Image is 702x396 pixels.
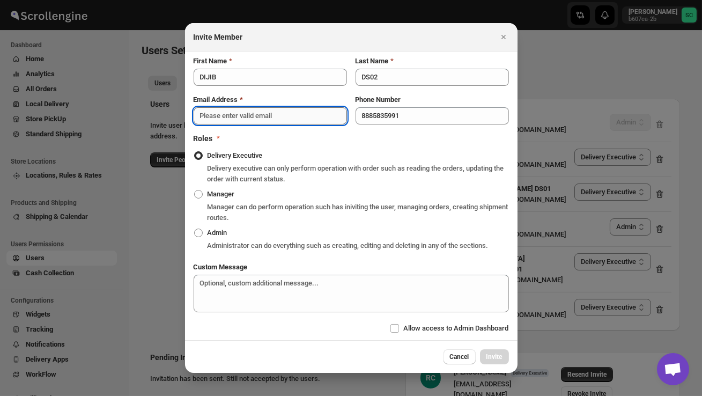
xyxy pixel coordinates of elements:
button: Close [496,30,511,45]
b: Invite Member [194,33,243,41]
div: Open chat [657,353,689,385]
span: Admin [208,229,227,237]
h2: Roles [194,133,213,144]
b: Custom Message [194,263,248,271]
span: Delivery Executive [208,151,263,159]
span: Cancel [450,353,469,361]
span: Administrator can do everything such as creating, editing and deleting in any of the sections. [208,241,489,250]
span: Manager [208,190,235,198]
b: First Name [194,57,227,65]
span: Manager can do perform operation such has iniviting the user, managing orders, creating shipment ... [208,203,508,222]
input: Please enter valid email [194,107,347,124]
b: Phone Number [356,96,401,104]
button: Cancel [444,349,476,364]
b: Last Name [356,57,389,65]
b: Email Address [194,96,238,104]
span: Delivery executive can only perform operation with order such as reading the orders, updating the... [208,164,504,183]
span: Allow access to Admin Dashboard [404,324,509,332]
